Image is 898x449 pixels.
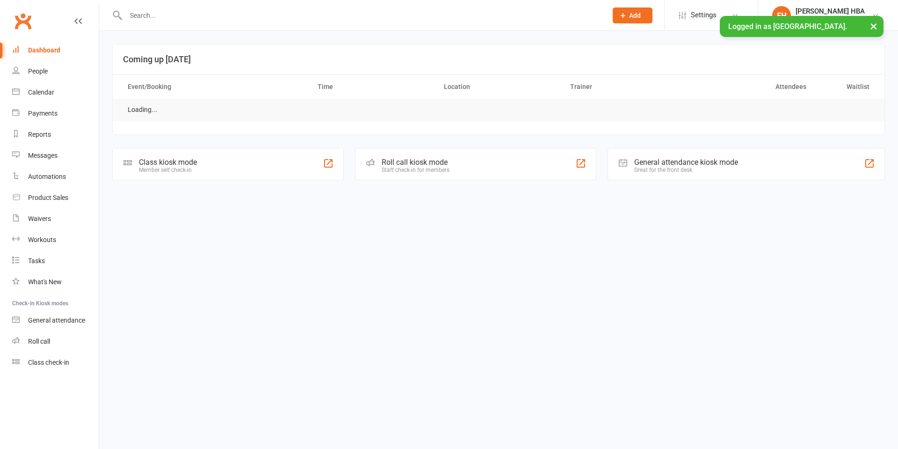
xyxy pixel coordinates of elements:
span: Add [629,12,641,19]
button: × [865,16,882,36]
th: Location [435,75,562,99]
span: Logged in as [GEOGRAPHIC_DATA]. [728,22,847,31]
a: Class kiosk mode [12,352,99,373]
div: What's New [28,278,62,286]
a: Waivers [12,208,99,229]
div: Waivers [28,215,51,222]
div: Class kiosk mode [139,158,197,167]
div: FH [772,6,791,25]
a: Product Sales [12,187,99,208]
h3: Coming up [DATE] [123,55,874,64]
a: People [12,61,99,82]
div: Messages [28,152,58,159]
div: Roll call [28,338,50,345]
div: Calendar [28,88,54,96]
td: Loading... [119,99,166,121]
a: Automations [12,166,99,187]
div: Roll call kiosk mode [382,158,449,167]
div: Staff check-in for members [382,167,449,173]
div: Tasks [28,257,45,265]
div: [PERSON_NAME] HBA [796,7,865,15]
div: Automations [28,173,66,180]
a: Dashboard [12,40,99,61]
div: Payments [28,110,58,117]
a: Tasks [12,250,99,272]
a: Reports [12,124,99,145]
a: Workouts [12,229,99,250]
a: Payments [12,103,99,124]
div: General attendance kiosk mode [634,158,738,167]
div: General attendance [28,317,85,324]
a: Messages [12,145,99,166]
a: What's New [12,272,99,293]
div: [GEOGRAPHIC_DATA] [796,15,865,24]
div: Product Sales [28,194,68,201]
div: People [28,67,48,75]
th: Attendees [688,75,814,99]
div: Great for the front desk [634,167,738,173]
div: Member self check-in [139,167,197,173]
th: Waitlist [815,75,878,99]
a: Clubworx [11,9,35,33]
th: Event/Booking [119,75,309,99]
th: Trainer [562,75,688,99]
span: Settings [691,5,717,26]
a: Calendar [12,82,99,103]
div: Dashboard [28,46,60,54]
a: General attendance kiosk mode [12,310,99,331]
a: Roll call [12,331,99,352]
div: Workouts [28,236,56,243]
input: Search... [123,9,601,22]
button: Add [613,7,652,23]
div: Reports [28,131,51,138]
th: Time [309,75,435,99]
div: Class check-in [28,359,69,366]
